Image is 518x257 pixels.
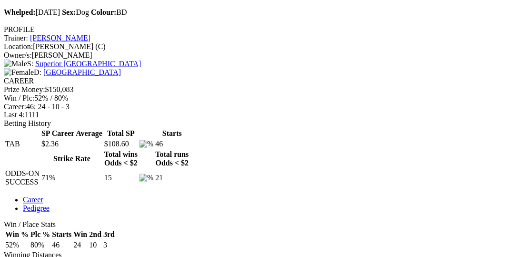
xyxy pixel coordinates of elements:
[4,34,28,42] span: Trainer:
[5,230,29,240] th: Win %
[73,230,88,240] th: Win
[155,129,189,139] th: Starts
[103,241,115,250] td: 3
[155,169,189,187] td: 21
[23,205,50,213] a: Pedigree
[30,230,50,240] th: Plc %
[62,8,89,16] span: Dog
[5,140,40,149] td: TAB
[91,8,127,16] span: BD
[104,150,138,168] th: Total wins Odds < $2
[30,241,50,250] td: 80%
[139,140,153,149] img: %
[4,68,34,77] img: Female
[4,60,33,68] span: S:
[4,103,514,111] div: 46; 24 - 10 - 3
[4,120,514,128] div: Betting History
[4,94,514,103] div: 52% / 80%
[51,241,72,250] td: 46
[4,8,36,16] b: Whelped:
[4,85,45,93] span: Prize Money:
[4,77,514,85] div: CAREER
[5,241,29,250] td: 52%
[104,129,138,139] th: Total SP
[4,42,514,51] div: [PERSON_NAME] (C)
[155,140,189,149] td: 46
[103,230,115,240] th: 3rd
[4,51,514,60] div: [PERSON_NAME]
[89,241,102,250] td: 10
[4,42,33,51] span: Location:
[4,68,41,76] span: D:
[4,103,26,111] span: Career:
[4,111,25,119] span: Last 4:
[30,34,90,42] a: [PERSON_NAME]
[91,8,116,16] b: Colour:
[4,221,514,229] div: Win / Place Stats
[41,129,103,139] th: SP Career Average
[139,174,153,183] img: %
[4,25,514,34] div: PROFILE
[41,140,103,149] td: $2.36
[62,8,76,16] b: Sex:
[43,68,121,76] a: [GEOGRAPHIC_DATA]
[89,230,102,240] th: 2nd
[4,60,27,68] img: Male
[23,196,43,204] a: Career
[104,140,138,149] td: $108.60
[41,169,103,187] td: 71%
[51,230,72,240] th: Starts
[4,51,32,59] span: Owner/s:
[4,85,514,94] div: $150,083
[155,150,189,168] th: Total runs Odds < $2
[4,111,514,120] div: 1111
[4,94,34,102] span: Win / Plc:
[73,241,88,250] td: 24
[41,150,103,168] th: Strike Rate
[104,169,138,187] td: 15
[5,169,40,187] td: ODDS-ON SUCCESS
[35,60,141,68] a: Superior [GEOGRAPHIC_DATA]
[4,8,60,16] span: [DATE]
